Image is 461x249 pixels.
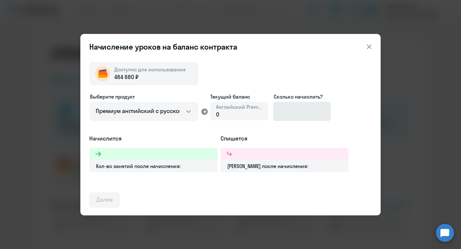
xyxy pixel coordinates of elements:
h5: Спишется [221,134,349,143]
span: Сколько начислить? [274,93,323,100]
span: Доступно для использования [114,66,186,73]
img: wallet-circle.png [95,66,110,81]
div: [PERSON_NAME] после начисления: [221,160,349,172]
span: 464 680 ₽ [114,73,139,81]
span: Текущий баланс [210,93,268,100]
span: Выберите продукт [90,93,135,100]
div: Кол-во занятий после начисления: [89,160,217,172]
div: Далее [96,196,113,204]
span: 0 [216,111,219,118]
button: Далее [89,192,120,208]
span: Английский Premium [216,103,262,110]
h5: Начислится [89,134,217,143]
header: Начисление уроков на баланс контракта [80,42,381,52]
